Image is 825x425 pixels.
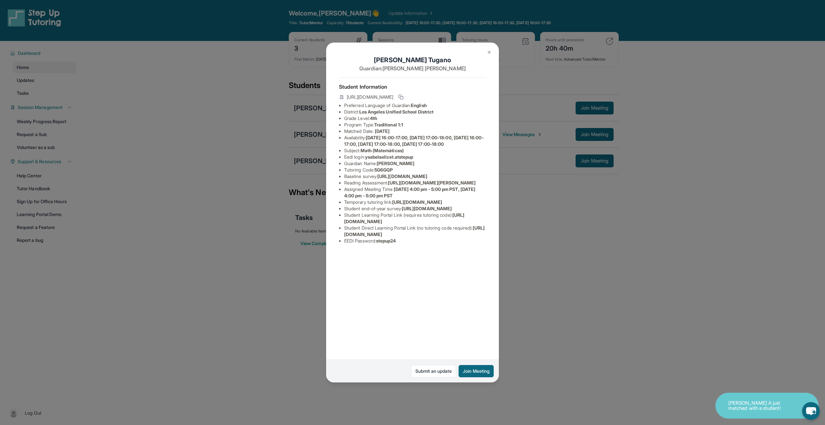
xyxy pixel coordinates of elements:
button: Join Meeting [459,365,494,377]
li: Student Learning Portal Link (requires tutoring code) : [344,212,486,225]
span: [URL][DOMAIN_NAME] [392,199,442,205]
li: Student Direct Learning Portal Link (no tutoring code required) : [344,225,486,238]
li: Matched Date: [344,128,486,134]
span: [DATE] 16:00-17:00, [DATE] 17:00-18:00, [DATE] 16:00-17:00, [DATE] 17:00-18:00, [DATE] 17:00-18:00 [344,135,484,147]
li: Temporary tutoring link : [344,199,486,205]
li: Grade Level: [344,115,486,122]
span: [URL][DOMAIN_NAME][PERSON_NAME] [388,180,476,185]
li: Reading Assessment : [344,180,486,186]
p: Guardian: [PERSON_NAME] [PERSON_NAME] [339,64,486,72]
span: Traditional 1:1 [374,122,403,127]
h4: Student Information [339,83,486,91]
li: EEDI Password : [344,238,486,244]
span: [URL][DOMAIN_NAME] [377,173,427,179]
span: [URL][DOMAIN_NAME] [402,206,452,211]
button: chat-button [802,402,820,420]
span: 4th [370,115,377,121]
li: District: [344,109,486,115]
img: Close Icon [487,50,492,55]
span: [PERSON_NAME] [377,161,414,166]
button: Copy link [397,93,405,101]
li: Subject : [344,147,486,154]
a: Submit an update [411,365,456,377]
li: Availability: [344,134,486,147]
span: ysabelaelizet.atstepup [365,154,413,160]
span: [DATE] 4:00 pm - 5:00 pm PST, [DATE] 4:00 pm - 5:00 pm PST [344,186,475,198]
span: [URL][DOMAIN_NAME] [347,94,393,100]
li: Program Type: [344,122,486,128]
li: Student end-of-year survey : [344,205,486,212]
li: Eedi login : [344,154,486,160]
span: English [411,103,427,108]
li: Guardian Name : [344,160,486,167]
li: Baseline survey : [344,173,486,180]
h1: [PERSON_NAME] Tugano [339,55,486,64]
span: 5G6GQP [374,167,393,173]
p: [PERSON_NAME] A just matched with a student! [728,400,793,411]
span: Los Angeles Unified School District [359,109,433,114]
li: Tutoring Code : [344,167,486,173]
span: stepup24 [376,238,396,243]
li: Assigned Meeting Time : [344,186,486,199]
span: Math (Matemáticas) [361,148,404,153]
span: [DATE] [375,128,390,134]
li: Preferred Language of Guardian: [344,102,486,109]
